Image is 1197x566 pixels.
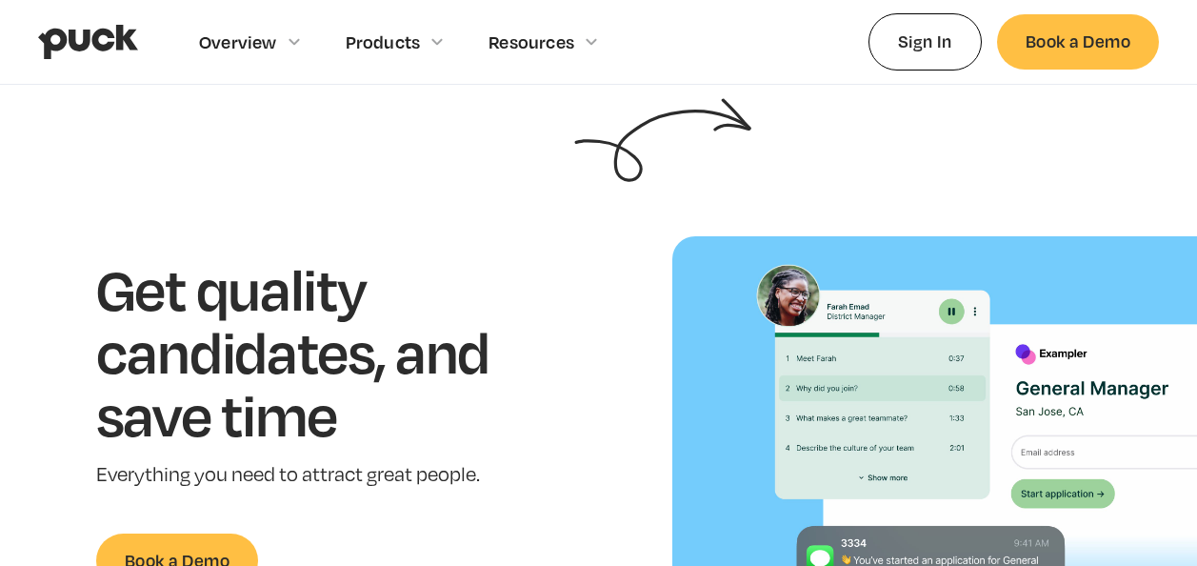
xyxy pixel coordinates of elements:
div: Products [346,31,421,52]
div: Resources [489,31,574,52]
div: Overview [199,31,277,52]
h1: Get quality candidates, and save time [96,257,549,445]
a: Sign In [868,13,982,70]
p: Everything you need to attract great people. [96,461,549,489]
a: Book a Demo [997,14,1159,69]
